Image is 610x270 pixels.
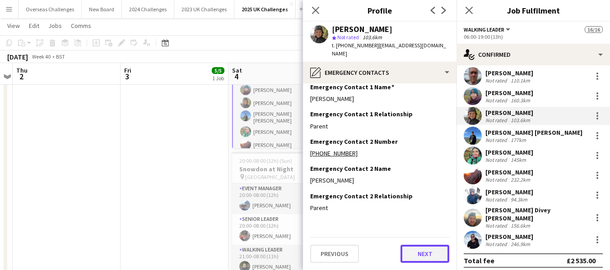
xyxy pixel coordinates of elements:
div: £2 535.00 [567,256,596,265]
div: BST [56,53,65,60]
div: [PERSON_NAME] [310,95,449,103]
span: Edit [29,22,39,30]
button: 2023 UK Challenges [174,0,234,18]
app-card-role: Senior Leader1/120:00-08:00 (12h)[PERSON_NAME] [232,214,333,245]
app-card-role: Event Manager1/120:00-08:00 (12h)[PERSON_NAME] [232,183,333,214]
div: Emergency contacts [303,62,456,83]
div: 103.6km [509,117,532,124]
a: Jobs [45,20,65,32]
span: | [EMAIL_ADDRESS][DOMAIN_NAME] [332,42,446,57]
button: Overseas Challenges [19,0,82,18]
div: 246.9km [509,241,532,247]
div: [PERSON_NAME] [485,188,533,196]
div: Total fee [464,256,494,265]
span: Thu [16,66,28,74]
span: Not rated [337,34,359,41]
div: Parent [310,204,449,212]
div: [PERSON_NAME] [485,69,533,77]
span: 2 [15,71,28,82]
div: Not rated [485,156,509,163]
div: Not rated [485,241,509,247]
div: Not rated [485,176,509,183]
span: Week 40 [30,53,52,60]
button: 2025 UK Challenges [234,0,296,18]
span: Jobs [48,22,62,30]
span: 4 [231,71,242,82]
button: Walking Leader [464,26,512,33]
h3: Emergency Contact 2 Number [310,137,398,146]
div: Confirmed [456,44,610,65]
div: Not rated [485,77,509,84]
button: New Board [82,0,122,18]
div: Not rated [485,117,509,124]
span: 16/16 [585,26,603,33]
div: [DATE] [7,52,28,61]
button: 2024 Challenges [122,0,174,18]
h3: Snowdon at Night [232,165,333,173]
span: 103.6km [361,34,384,41]
span: 20:00-08:00 (12h) (Sun) [239,157,292,164]
div: 1 Job [212,75,224,82]
div: 94.3km [509,196,529,203]
h3: Emergency Contact 2 Relationship [310,192,413,200]
div: [PERSON_NAME] [485,109,533,117]
h3: Profile [303,5,456,16]
span: Walking Leader [464,26,504,33]
h3: Emergency Contact 1 Name [310,83,394,91]
div: Not rated [485,196,509,203]
div: [PERSON_NAME] [310,176,449,184]
button: Next [400,245,449,263]
a: [PHONE_NUMBER] [310,149,358,157]
div: [PERSON_NAME] [PERSON_NAME] [485,128,582,137]
a: Comms [67,20,95,32]
div: 232.2km [509,176,532,183]
h3: Emergency Contact 2 Name [310,165,391,173]
span: Sat [232,66,242,74]
div: [PERSON_NAME] Divey [PERSON_NAME] [485,206,588,222]
span: t. [PHONE_NUMBER] [332,42,379,49]
div: [PERSON_NAME] [485,148,533,156]
div: [PERSON_NAME] [485,233,533,241]
div: Not rated [485,222,509,229]
div: Not rated [485,137,509,143]
span: Comms [71,22,91,30]
h3: Job Fulfilment [456,5,610,16]
a: Edit [25,20,43,32]
div: 145km [509,156,528,163]
div: Parent [310,122,449,130]
h3: Emergency Contact 1 Relationship [310,110,413,118]
span: [GEOGRAPHIC_DATA] [245,174,295,180]
span: 5/5 [212,67,224,74]
div: [PERSON_NAME] [332,25,392,33]
div: 160.3km [509,97,532,104]
app-card-role: 06:00-19:00 (13h)[PERSON_NAME][PERSON_NAME][PERSON_NAME][PERSON_NAME][PERSON_NAME][PERSON_NAME][P... [232,2,333,197]
button: Previous [310,245,359,263]
div: Not rated [485,97,509,104]
div: 177km [509,137,528,143]
a: View [4,20,23,32]
div: 06:00-19:00 (13h) [464,33,603,40]
span: Fri [124,66,131,74]
div: [PERSON_NAME] [485,89,533,97]
div: 110.1km [509,77,532,84]
div: 156.6km [509,222,532,229]
div: [PERSON_NAME] [485,168,533,176]
span: View [7,22,20,30]
span: 3 [123,71,131,82]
